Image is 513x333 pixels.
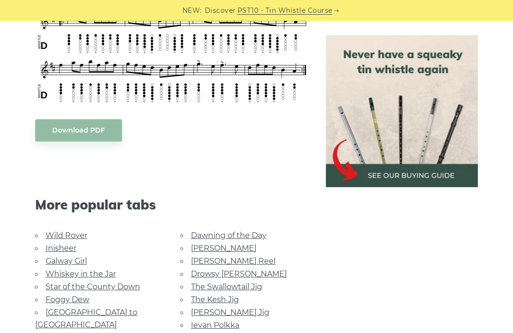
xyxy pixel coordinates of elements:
[237,5,332,16] a: PST10 - Tin Whistle Course
[191,257,275,266] a: [PERSON_NAME] Reel
[182,5,202,16] span: NEW:
[191,269,287,278] a: Drowsy [PERSON_NAME]
[35,308,137,329] a: [GEOGRAPHIC_DATA] to [GEOGRAPHIC_DATA]
[191,244,256,253] a: [PERSON_NAME]
[35,119,122,142] a: Download PDF
[191,295,239,304] a: The Kesh Jig
[46,282,140,291] a: Star of the County Down
[35,197,312,213] span: More popular tabs
[46,257,87,266] a: Galway Girl
[326,35,478,187] img: tin whistle buying guide
[46,295,89,304] a: Foggy Dew
[46,231,87,240] a: Wild Rover
[46,269,116,278] a: Whiskey in the Jar
[46,244,76,253] a: Inisheer
[191,321,239,330] a: Ievan Polkka
[191,231,266,240] a: Dawning of the Day
[205,5,236,16] span: Discover
[191,308,269,317] a: [PERSON_NAME] Jig
[191,282,262,291] a: The Swallowtail Jig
